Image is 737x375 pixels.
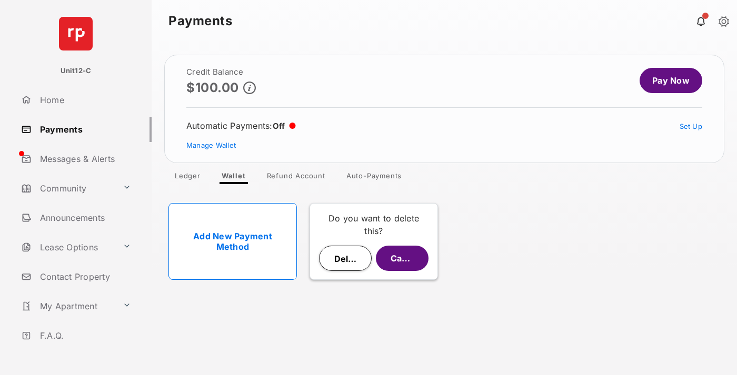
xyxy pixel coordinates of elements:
[17,87,152,113] a: Home
[17,146,152,171] a: Messages & Alerts
[680,122,703,130] a: Set Up
[186,80,239,95] p: $100.00
[186,120,296,131] div: Automatic Payments :
[273,121,285,131] span: Off
[17,176,118,201] a: Community
[213,171,254,184] a: Wallet
[186,141,236,149] a: Manage Wallet
[338,171,410,184] a: Auto-Payments
[319,246,372,271] button: Delete
[318,212,429,237] p: Do you want to delete this?
[391,253,419,263] span: Cancel
[17,117,152,142] a: Payments
[61,66,92,76] p: Unit12-C
[17,205,152,230] a: Announcements
[186,68,256,76] h2: Credit Balance
[17,235,118,260] a: Lease Options
[334,254,362,264] span: Delete
[168,203,297,280] a: Add New Payment Method
[17,323,152,348] a: F.A.Q.
[17,293,118,319] a: My Apartment
[168,15,232,27] strong: Payments
[258,171,334,184] a: Refund Account
[59,17,93,50] img: svg+xml;base64,PHN2ZyB4bWxucz0iaHR0cDovL3d3dy53My5vcmcvMjAwMC9zdmciIHdpZHRoPSI2NCIgaGVpZ2h0PSI2NC...
[376,246,429,271] button: Cancel
[17,264,152,289] a: Contact Property
[166,171,209,184] a: Ledger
